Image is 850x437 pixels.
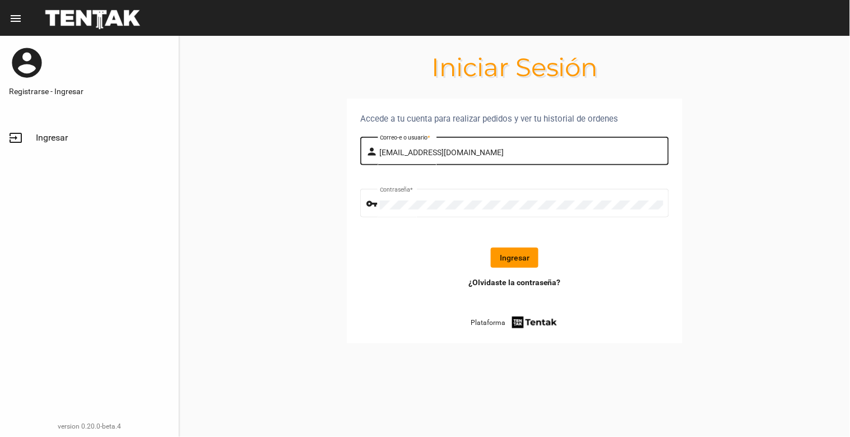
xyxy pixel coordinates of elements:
[491,248,538,268] button: Ingresar
[9,131,22,145] mat-icon: input
[9,45,45,81] mat-icon: account_circle
[36,132,68,143] span: Ingresar
[9,86,170,97] a: Registrarse - Ingresar
[366,197,380,211] mat-icon: vpn_key
[471,315,559,330] a: Plataforma
[471,317,505,328] span: Plataforma
[9,12,22,25] mat-icon: menu
[366,145,380,159] mat-icon: person
[179,58,850,76] h1: Iniciar Sesión
[9,421,170,432] div: version 0.20.0-beta.4
[360,112,669,125] div: Accede a tu cuenta para realizar pedidos y ver tu historial de ordenes
[510,315,559,330] img: tentak-firm.png
[468,277,561,288] a: ¿Olvidaste la contraseña?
